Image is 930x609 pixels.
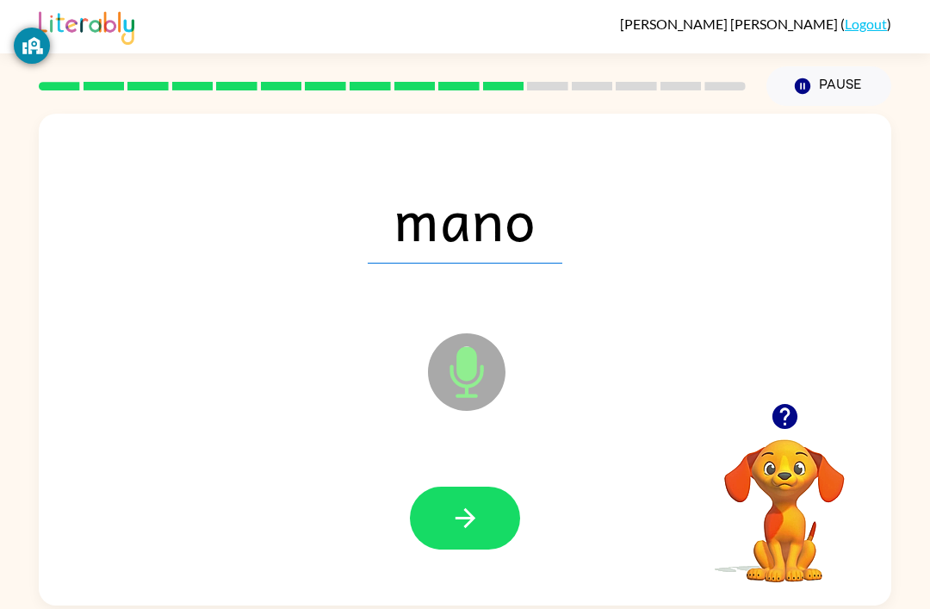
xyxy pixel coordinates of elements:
[14,28,50,64] button: GoGuardian Privacy Information
[39,7,134,45] img: Literably
[368,174,562,264] span: mano
[845,16,887,32] a: Logout
[620,16,891,32] div: ( )
[766,66,891,106] button: Pause
[620,16,840,32] span: [PERSON_NAME] [PERSON_NAME]
[698,413,871,585] video: Your browser must support playing .mp4 files to use Literably. Please try using another browser.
